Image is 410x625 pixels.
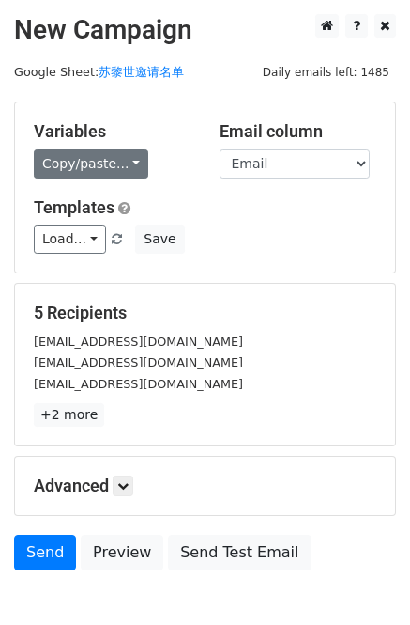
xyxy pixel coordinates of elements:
a: +2 more [34,403,104,427]
a: Daily emails left: 1485 [256,65,396,79]
iframe: Chat Widget [316,535,410,625]
h5: Email column [220,121,377,142]
button: Save [135,225,184,254]
a: Send Test Email [168,535,311,570]
h5: Advanced [34,476,376,496]
a: Templates [34,197,114,217]
a: Load... [34,225,106,254]
small: [EMAIL_ADDRESS][DOMAIN_NAME] [34,377,243,391]
span: Daily emails left: 1485 [256,62,396,83]
a: Copy/paste... [34,149,148,179]
div: 聊天小组件 [316,535,410,625]
a: 苏黎世邀请名单 [99,65,184,79]
h5: 5 Recipients [34,303,376,323]
h5: Variables [34,121,191,142]
small: [EMAIL_ADDRESS][DOMAIN_NAME] [34,335,243,349]
a: Preview [81,535,163,570]
h2: New Campaign [14,14,396,46]
small: Google Sheet: [14,65,184,79]
small: [EMAIL_ADDRESS][DOMAIN_NAME] [34,355,243,369]
a: Send [14,535,76,570]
